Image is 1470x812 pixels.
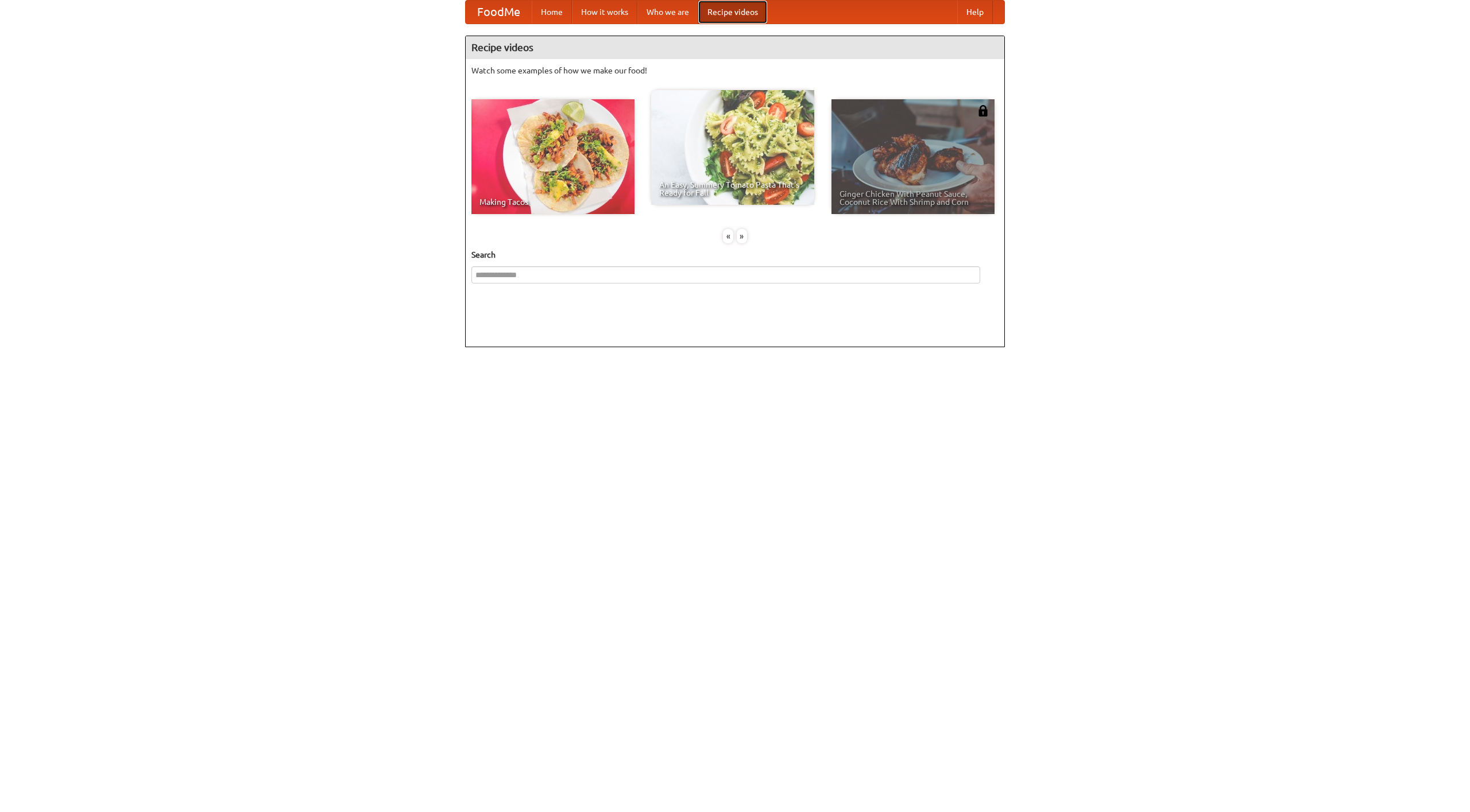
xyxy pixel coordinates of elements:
span: An Easy, Summery Tomato Pasta That's Ready for Fall [659,181,806,197]
img: 483408.png [977,105,989,116]
p: Watch some examples of how we make our food! [471,65,999,76]
div: » [737,229,747,243]
a: Making Tacos [471,99,635,214]
h5: Search [471,249,999,261]
a: Recipe videos [698,1,767,24]
a: Who we are [637,1,698,24]
span: Making Tacos [479,198,626,206]
a: Help [957,1,993,24]
div: « [723,229,733,243]
a: FoodMe [466,1,532,24]
a: An Easy, Summery Tomato Pasta That's Ready for Fall [651,90,814,205]
h4: Recipe videos [466,36,1004,59]
a: How it works [572,1,637,24]
a: Home [532,1,572,24]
